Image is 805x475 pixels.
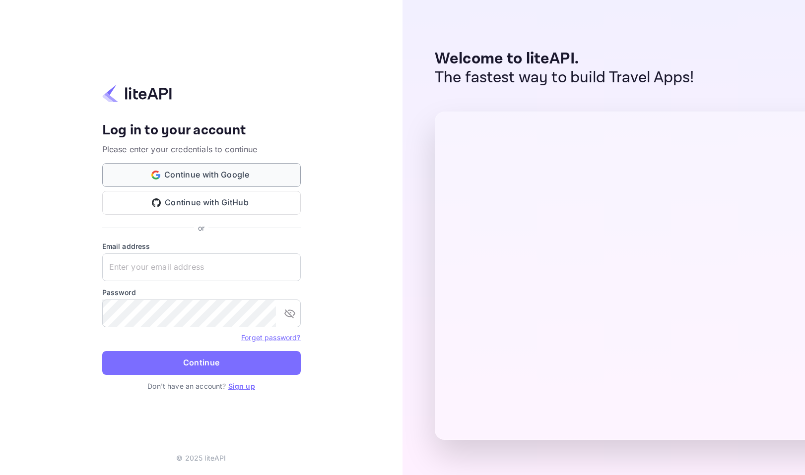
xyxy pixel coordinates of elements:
[280,303,300,323] button: toggle password visibility
[176,453,226,463] p: © 2025 liteAPI
[102,84,172,103] img: liteapi
[102,287,301,297] label: Password
[102,191,301,215] button: Continue with GitHub
[102,122,301,139] h4: Log in to your account
[228,382,255,390] a: Sign up
[102,351,301,375] button: Continue
[241,332,300,342] a: Forget password?
[102,163,301,187] button: Continue with Google
[102,241,301,251] label: Email address
[102,381,301,391] p: Don't have an account?
[241,333,300,342] a: Forget password?
[435,68,694,87] p: The fastest way to build Travel Apps!
[198,223,204,233] p: or
[102,143,301,155] p: Please enter your credentials to continue
[102,253,301,281] input: Enter your email address
[435,50,694,68] p: Welcome to liteAPI.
